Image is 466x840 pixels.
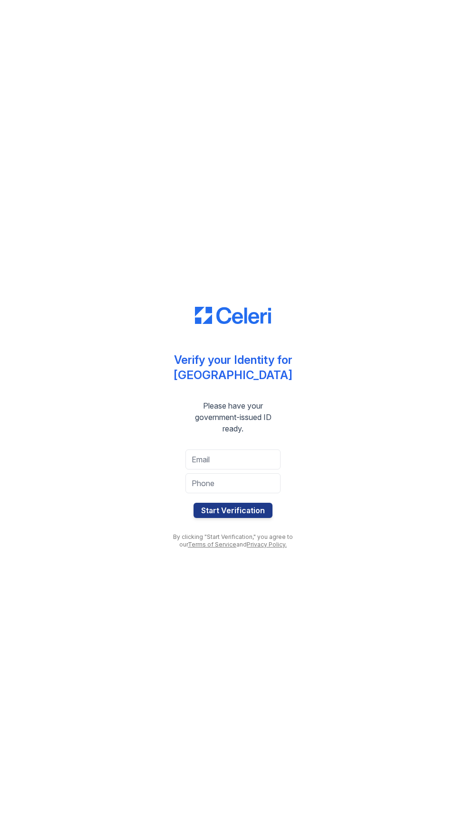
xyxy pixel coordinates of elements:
div: Please have your government-issued ID ready. [166,400,300,434]
a: Terms of Service [188,541,236,548]
div: By clicking "Start Verification," you agree to our and [166,533,300,548]
a: Privacy Policy. [247,541,287,548]
div: Verify your Identity for [GEOGRAPHIC_DATA] [174,352,292,383]
button: Start Verification [194,503,272,518]
input: Email [185,449,281,469]
input: Phone [185,473,281,493]
img: CE_Logo_Blue-a8612792a0a2168367f1c8372b55b34899dd931a85d93a1a3d3e32e68fde9ad4.png [195,307,271,324]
